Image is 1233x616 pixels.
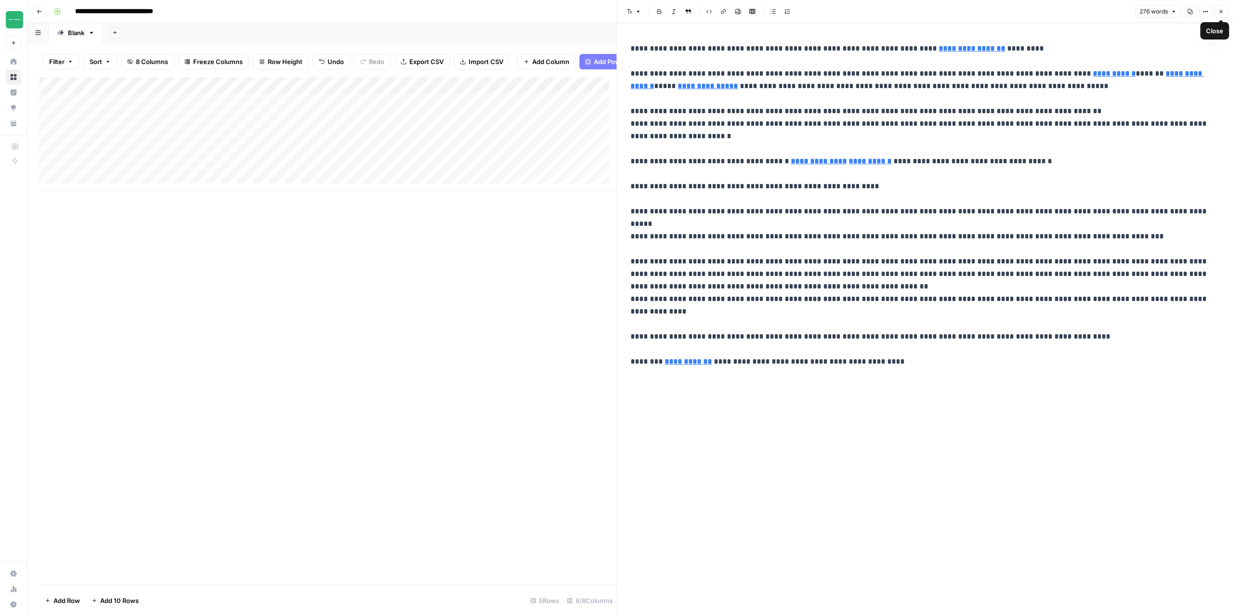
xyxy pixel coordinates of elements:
button: Help + Support [6,597,21,612]
span: Add 10 Rows [100,596,139,605]
span: Freeze Columns [193,57,243,66]
span: Add Row [53,596,80,605]
a: Usage [6,581,21,597]
span: Filter [49,57,65,66]
img: Team Empathy Logo [6,11,23,28]
span: Sort [90,57,102,66]
a: Blank [49,23,103,42]
a: Insights [6,85,21,100]
button: Workspace: Team Empathy [6,8,21,32]
button: Add Power Agent [579,54,652,69]
span: Undo [328,57,344,66]
div: 5 Rows [526,593,563,608]
a: Your Data [6,116,21,131]
button: Redo [354,54,391,69]
button: Sort [83,54,117,69]
span: Add Power Agent [594,57,646,66]
button: Freeze Columns [178,54,249,69]
button: 8 Columns [121,54,174,69]
button: Row Height [253,54,309,69]
button: 276 words [1135,5,1181,18]
button: Export CSV [394,54,450,69]
button: Import CSV [454,54,510,69]
div: 8/8 Columns [563,593,616,608]
span: Redo [369,57,384,66]
a: Home [6,54,21,69]
span: Export CSV [409,57,444,66]
span: Add Column [532,57,569,66]
span: Row Height [268,57,302,66]
div: Blank [68,28,84,38]
button: Filter [43,54,79,69]
a: Browse [6,69,21,85]
button: Add 10 Rows [86,593,144,608]
button: Undo [313,54,350,69]
span: 8 Columns [136,57,168,66]
span: Import CSV [469,57,503,66]
button: Add Row [39,593,86,608]
a: Opportunities [6,100,21,116]
button: Add Column [517,54,576,69]
a: Settings [6,566,21,581]
span: 276 words [1140,7,1168,16]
